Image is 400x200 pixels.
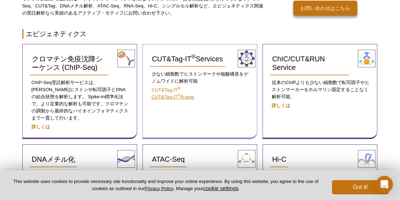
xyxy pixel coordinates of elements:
[150,152,187,167] a: ATAC-Seq
[270,79,370,100] p: 従来のChIPよりも少ない細胞数で転写因子やヒストンマーカーをホルマリン固定することなく解析可能。
[150,71,250,85] p: 少ない細胞数でヒストンマークや核酸構造をゲノムワイドに解析可能
[332,180,389,194] button: Got it!
[178,86,180,90] sup: ®
[30,79,130,122] p: ChIP-Seq は、[PERSON_NAME]ヒストンや転写因子とDNAの結合状態を解析します。 Spike-in標準化法で、より定量的な解析も可能です。クロマチンの調製から最終的なバイオイン...
[272,55,325,71] span: ChIC/CUT&RUN Service
[293,1,357,16] a: お問い合わせはこちら
[358,50,376,67] img: ChIC/CUT&RUN Service
[32,55,103,71] span: クロマチン免疫沈降シーケンス (ChIP-Seq)
[22,29,378,39] h2: エピジェネティクス
[152,55,223,63] span: CUT&Tag-IT Services
[203,185,238,191] button: cookie settings
[152,94,194,100] a: CUT&Tag-IT®R-loop
[117,50,135,67] img: ChIP-Seq Services
[30,51,109,76] a: クロマチン免疫沈降シーケンス (ChIP-Seq)
[52,80,89,85] span: 受託解析サービス
[270,152,288,167] a: Hi-C
[238,50,255,67] img: CUT&Tag-IT® Services
[145,186,173,191] a: Privacy Policy
[150,51,225,67] a: CUT&Tag-IT®Services
[30,152,77,167] a: DNAメチル化
[152,155,185,163] span: ATAC-Seq
[376,176,393,193] div: Open Intercom Messenger
[191,54,196,60] sup: ®
[238,150,255,168] img: ATAC-Seq Services
[152,87,180,93] a: CUT&Tag-IT®
[11,178,320,192] p: This website uses cookies to provide necessary site functionality and improve your online experie...
[272,155,286,163] span: Hi-C
[32,124,50,129] a: 詳しくは
[270,51,349,76] a: ChIC/CUT&RUN Service
[32,155,75,163] span: DNAメチル化
[117,150,135,168] img: DNA Methylation Services
[178,93,180,98] sup: ®
[272,103,290,108] a: 詳しくは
